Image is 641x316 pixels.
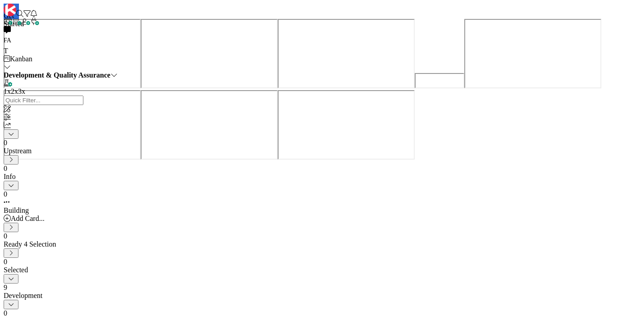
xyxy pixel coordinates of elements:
[4,173,16,180] span: Info
[4,96,83,105] input: Quick Filter...
[18,87,25,95] span: 3x
[4,266,28,274] span: Selected
[4,47,637,55] div: T
[4,206,29,214] span: Building
[4,232,7,240] span: 0
[464,19,601,88] iframe: UserGuiding Knowledge Base
[4,147,32,155] span: Upstream
[11,215,45,222] span: Add Card...
[278,90,415,160] iframe: UserGuiding AI Assistant
[11,87,18,95] span: 2x
[4,284,7,291] span: 9
[10,55,32,63] span: Kanban
[4,90,141,160] iframe: UserGuiding Product Updates
[4,165,7,172] span: 0
[4,292,42,299] span: Development
[4,139,7,147] span: 0
[4,258,7,266] span: 0
[141,90,278,160] iframe: UserGuiding AI Assistant Launcher
[4,87,11,95] span: 1x
[4,240,56,248] span: Ready 4 Selection
[4,71,110,79] b: Development & Quality Assurance
[4,190,7,198] span: 0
